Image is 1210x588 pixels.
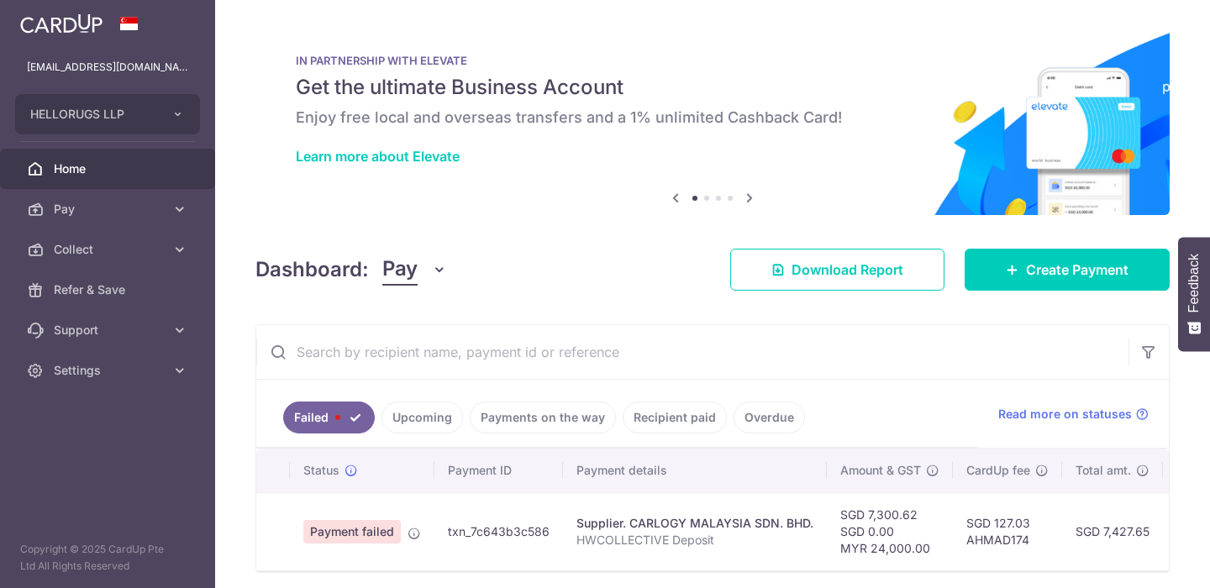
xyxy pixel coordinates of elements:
[54,241,165,258] span: Collect
[953,492,1062,570] td: SGD 127.03 AHMAD174
[998,406,1132,423] span: Read more on statuses
[730,249,944,291] a: Download Report
[256,325,1128,379] input: Search by recipient name, payment id or reference
[54,160,165,177] span: Home
[27,59,188,76] p: [EMAIL_ADDRESS][DOMAIN_NAME]
[30,106,155,123] span: HELLORUGS LLP
[296,108,1129,128] h6: Enjoy free local and overseas transfers and a 1% unlimited Cashback Card!
[623,402,727,433] a: Recipient paid
[966,462,1030,479] span: CardUp fee
[20,13,103,34] img: CardUp
[303,462,339,479] span: Status
[382,254,418,286] span: Pay
[1178,237,1210,351] button: Feedback - Show survey
[382,254,447,286] button: Pay
[54,281,165,298] span: Refer & Save
[54,201,165,218] span: Pay
[434,492,563,570] td: txn_7c643b3c586
[283,402,375,433] a: Failed
[827,492,953,570] td: SGD 7,300.62 SGD 0.00 MYR 24,000.00
[296,74,1129,101] h5: Get the ultimate Business Account
[965,249,1170,291] a: Create Payment
[470,402,616,433] a: Payments on the way
[54,362,165,379] span: Settings
[576,515,813,532] div: Supplier. CARLOGY MALAYSIA SDN. BHD.
[255,27,1170,215] img: Renovation banner
[434,449,563,492] th: Payment ID
[734,402,805,433] a: Overdue
[563,449,827,492] th: Payment details
[1186,254,1202,312] span: Feedback
[303,520,401,543] span: Payment failed
[15,94,200,134] button: HELLORUGS LLP
[1026,260,1128,280] span: Create Payment
[840,462,921,479] span: Amount & GST
[1076,462,1131,479] span: Total amt.
[54,322,165,339] span: Support
[1062,492,1163,570] td: SGD 7,427.65
[255,255,369,285] h4: Dashboard:
[296,148,460,165] a: Learn more about Elevate
[296,54,1129,67] p: IN PARTNERSHIP WITH ELEVATE
[792,260,903,280] span: Download Report
[998,406,1149,423] a: Read more on statuses
[576,532,813,549] p: HWCOLLECTIVE Deposit
[381,402,463,433] a: Upcoming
